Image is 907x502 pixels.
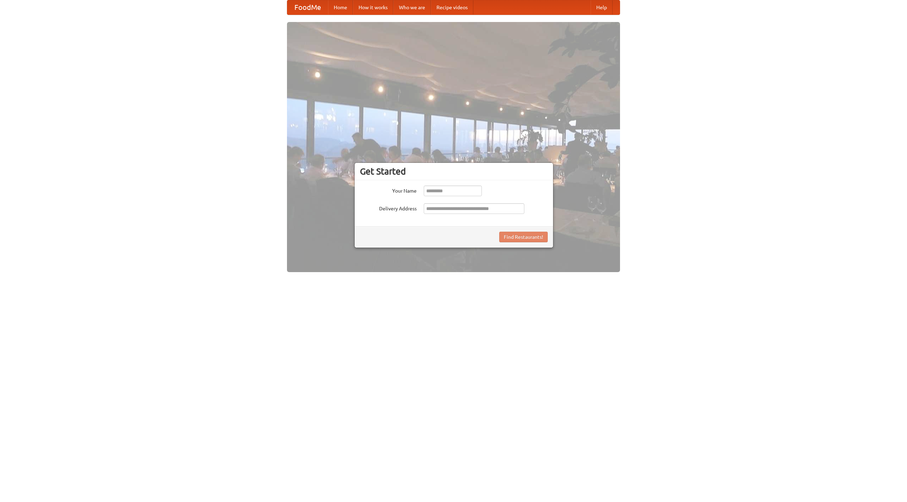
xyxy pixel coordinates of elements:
a: Recipe videos [431,0,473,15]
h3: Get Started [360,166,548,177]
a: How it works [353,0,393,15]
a: Home [328,0,353,15]
a: Help [591,0,613,15]
button: Find Restaurants! [499,232,548,242]
label: Your Name [360,186,417,194]
a: Who we are [393,0,431,15]
a: FoodMe [287,0,328,15]
label: Delivery Address [360,203,417,212]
